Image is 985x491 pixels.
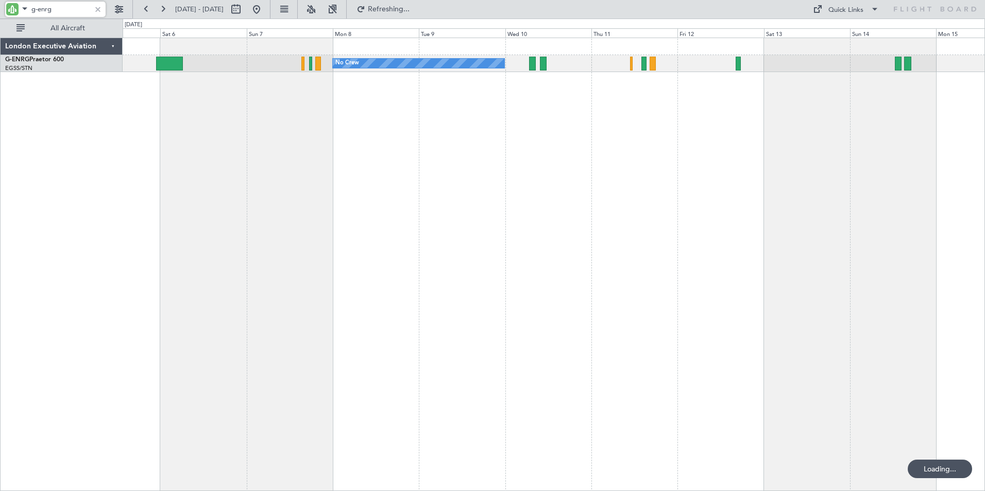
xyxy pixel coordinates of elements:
[27,25,109,32] span: All Aircraft
[591,28,677,38] div: Thu 11
[335,56,359,71] div: No Crew
[850,28,936,38] div: Sun 14
[677,28,763,38] div: Fri 12
[247,28,333,38] div: Sun 7
[160,28,246,38] div: Sat 6
[11,20,112,37] button: All Aircraft
[419,28,505,38] div: Tue 9
[505,28,591,38] div: Wed 10
[333,28,419,38] div: Mon 8
[908,460,972,478] div: Loading...
[5,57,64,63] a: G-ENRGPraetor 600
[175,5,224,14] span: [DATE] - [DATE]
[125,21,142,29] div: [DATE]
[5,57,29,63] span: G-ENRG
[828,5,863,15] div: Quick Links
[352,1,414,17] button: Refreshing...
[808,1,884,17] button: Quick Links
[31,2,91,17] input: A/C (Reg. or Type)
[764,28,850,38] div: Sat 13
[367,6,411,13] span: Refreshing...
[5,64,32,72] a: EGSS/STN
